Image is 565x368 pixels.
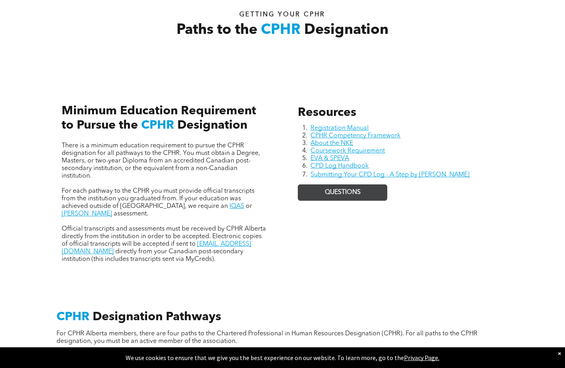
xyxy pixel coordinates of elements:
span: assessment. [114,211,148,217]
a: Privacy Page. [404,354,439,362]
div: Dismiss notification [558,349,561,357]
a: Coursework Requirement [311,148,385,154]
span: CPHR [56,311,89,323]
span: directly from your Canadian post-secondary institution (this includes transcripts sent via MyCreds). [62,249,243,262]
span: QUESTIONS [325,189,361,196]
a: QUESTIONS [298,184,387,201]
a: CPD Log Handbook [311,163,369,169]
span: Official transcripts and assessments must be received by CPHR Alberta directly from the instituti... [62,226,266,247]
span: For CPHR Alberta members, there are four paths to the Chartered Professional in Human Resources D... [56,331,478,345]
span: Paths to the [177,23,257,37]
span: Resources [298,107,356,119]
span: There is a minimum education requirement to pursue the CPHR designation for all pathways to the C... [62,143,260,179]
span: Designation [304,23,388,37]
span: or [246,203,252,209]
a: About the NKE [311,140,353,147]
span: Designation [177,119,247,131]
span: For each pathway to the CPHR you must provide official transcripts from the institution you gradu... [62,188,254,209]
span: CPHR [141,119,174,131]
span: Designation Pathways [93,311,221,323]
a: EVA & SPEVA [311,155,349,162]
a: IQAS [229,203,244,209]
a: CPHR Competency Framework [311,133,400,139]
span: Getting your Cphr [239,12,325,18]
span: Minimum Education Requirement to Pursue the [62,105,256,131]
a: Submitting Your CPD Log - A Step by [PERSON_NAME] [311,172,470,178]
a: Registration Manual [311,125,369,131]
span: CPHR [261,23,301,37]
a: [PERSON_NAME] [62,211,112,217]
